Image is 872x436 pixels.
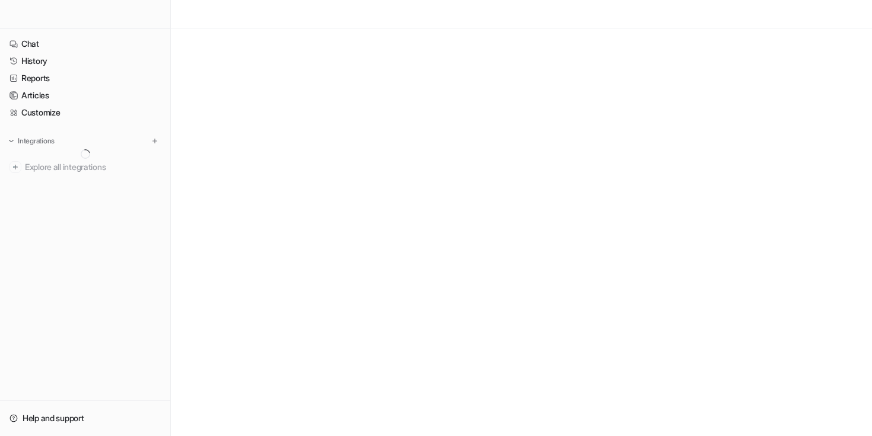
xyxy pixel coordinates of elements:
a: Customize [5,104,166,121]
p: Integrations [18,136,55,146]
a: History [5,53,166,69]
a: Articles [5,87,166,104]
img: menu_add.svg [151,137,159,145]
a: Reports [5,70,166,86]
img: expand menu [7,137,15,145]
a: Explore all integrations [5,159,166,175]
button: Integrations [5,135,58,147]
a: Chat [5,36,166,52]
a: Help and support [5,410,166,427]
span: Explore all integrations [25,158,161,177]
img: explore all integrations [9,161,21,173]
